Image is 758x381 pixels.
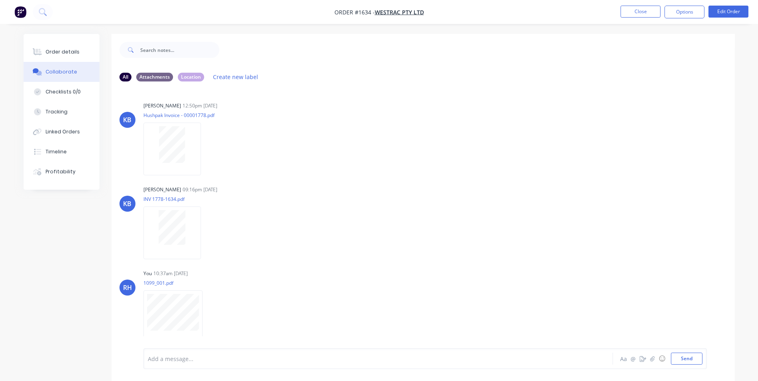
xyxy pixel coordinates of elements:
div: Timeline [46,148,67,155]
div: 10:37am [DATE] [153,270,188,277]
button: Linked Orders [24,122,99,142]
div: 12:50pm [DATE] [183,102,217,109]
div: Tracking [46,108,68,115]
div: Collaborate [46,68,77,75]
p: INV 1778-1634.pdf [143,196,209,202]
div: Order details [46,48,80,56]
p: Hushpak Invoice - 00001778.pdf [143,112,215,119]
div: [PERSON_NAME] [143,102,181,109]
a: WesTrac Pty Ltd [375,8,424,16]
div: Location [178,73,204,81]
button: Tracking [24,102,99,122]
div: KB [123,199,131,208]
div: KB [123,115,131,125]
div: You [143,270,152,277]
img: Factory [14,6,26,18]
button: Close [621,6,661,18]
button: Profitability [24,162,99,182]
p: 1099_001.pdf [143,280,211,286]
div: All [119,73,131,81]
div: [PERSON_NAME] [143,186,181,193]
button: @ [629,354,638,363]
button: Edit Order [708,6,748,18]
button: Timeline [24,142,99,162]
button: ☺ [657,354,667,363]
button: Collaborate [24,62,99,82]
button: Order details [24,42,99,62]
button: Aa [619,354,629,363]
div: Profitability [46,168,76,175]
div: 09:16pm [DATE] [183,186,217,193]
span: Order #1634 - [334,8,375,16]
button: Create new label [209,71,263,82]
div: Checklists 0/0 [46,88,81,95]
div: Attachments [136,73,173,81]
div: Linked Orders [46,128,80,135]
div: RH [123,283,132,292]
button: Send [671,353,702,365]
button: Options [664,6,704,18]
button: Checklists 0/0 [24,82,99,102]
input: Search notes... [140,42,219,58]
